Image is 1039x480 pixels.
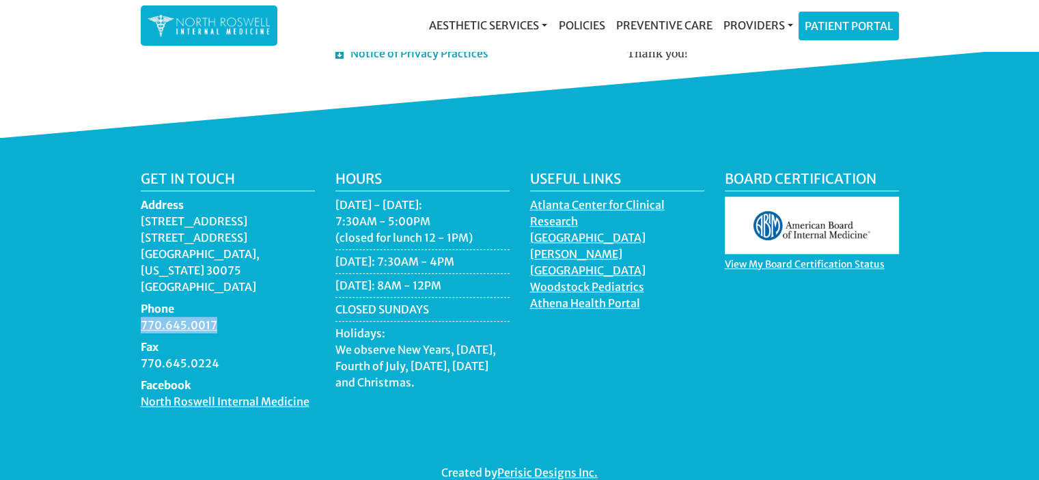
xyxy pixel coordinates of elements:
[141,197,315,213] dt: Address
[335,253,510,274] li: [DATE]: 7:30AM - 4PM
[530,198,665,231] a: Atlanta Center for Clinical Research
[530,171,704,191] h5: Useful Links
[141,213,315,295] dd: [STREET_ADDRESS] [STREET_ADDRESS] [GEOGRAPHIC_DATA], [US_STATE] 30075 [GEOGRAPHIC_DATA]
[141,171,315,191] h5: Get in touch
[335,46,488,60] a: Notice of Privacy Practices
[335,171,510,191] h5: Hours
[141,377,315,393] dt: Facebook
[335,325,510,394] li: Holidays: We observe New Years, [DATE], Fourth of July, [DATE], [DATE] and Christmas.
[530,296,640,313] a: Athena Health Portal
[799,12,898,40] a: Patient Portal
[141,395,309,412] a: North Roswell Internal Medicine
[335,277,510,298] li: [DATE]: 8AM - 12PM
[725,258,885,274] a: View My Board Certification Status
[627,45,899,61] p: Thank you!
[141,300,315,317] dt: Phone
[725,197,899,254] img: aboim_logo.gif
[725,171,899,191] h5: Board Certification
[530,264,646,281] a: [GEOGRAPHIC_DATA]
[530,231,646,264] a: [GEOGRAPHIC_DATA][PERSON_NAME]
[610,12,717,39] a: Preventive Care
[335,197,510,250] li: [DATE] - [DATE]: 7:30AM - 5:00PM (closed for lunch 12 - 1PM)
[335,301,510,322] li: CLOSED SUNDAYS
[148,12,271,39] img: North Roswell Internal Medicine
[424,12,553,39] a: Aesthetic Services
[141,339,315,355] dt: Fax
[717,12,798,39] a: Providers
[553,12,610,39] a: Policies
[141,355,315,371] dd: 770.645.0224
[530,280,644,297] a: Woodstock Pediatrics
[141,318,217,335] a: 770.645.0017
